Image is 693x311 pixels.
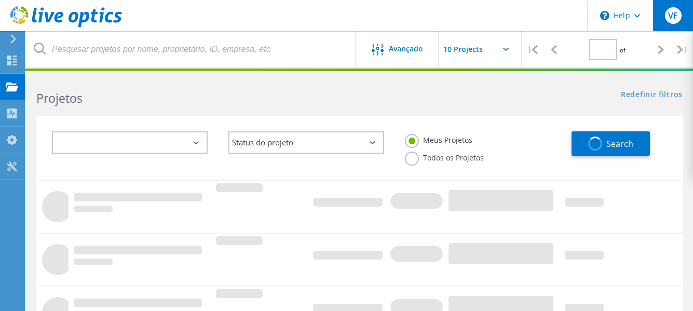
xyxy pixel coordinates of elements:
span: Search [606,138,633,150]
a: Live Optics Dashboard [10,22,122,29]
input: Pesquisar projetos por nome, proprietário, ID, empresa, etc [26,31,356,67]
label: Todos os Projetos [405,152,484,161]
a: Redefinir filtros [621,91,683,100]
button: Search [572,131,650,156]
b: Projetos [36,90,83,106]
svg: \n [600,11,609,20]
div: | [522,31,543,68]
span: Avançado [389,45,423,52]
span: VF [668,11,678,20]
span: of [620,46,626,55]
label: Meus Projetos [405,134,472,144]
div: Status do projeto [228,131,384,154]
div: | [672,31,693,68]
